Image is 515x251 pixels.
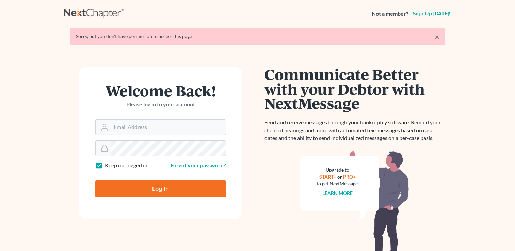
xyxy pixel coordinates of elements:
h1: Welcome Back! [95,83,226,98]
a: Learn more [322,190,353,196]
a: PRO+ [343,174,356,180]
a: Sign up [DATE]! [411,11,452,16]
input: Email Address [111,120,226,135]
a: Forgot your password? [171,162,226,168]
div: Upgrade to [317,167,359,173]
strong: Not a member? [372,10,408,18]
div: Sorry, but you don't have permission to access this page [76,33,439,40]
h1: Communicate Better with your Debtor with NextMessage [264,67,445,111]
span: or [337,174,342,180]
a: START+ [319,174,336,180]
input: Log In [95,180,226,197]
p: Send and receive messages through your bankruptcy software. Remind your client of hearings and mo... [264,119,445,142]
div: to get NextMessage. [317,180,359,187]
p: Please log in to your account [95,101,226,108]
label: Keep me logged in [105,162,147,169]
a: × [435,33,439,41]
